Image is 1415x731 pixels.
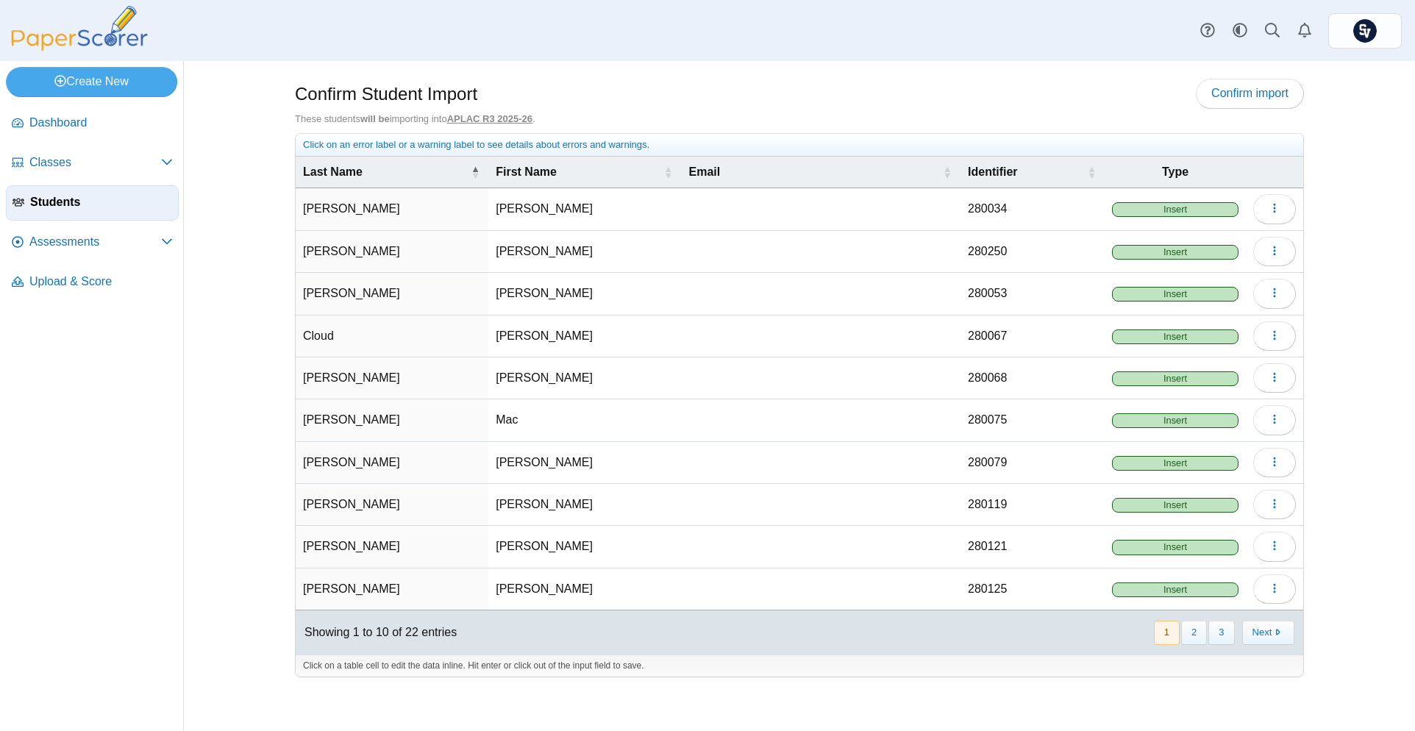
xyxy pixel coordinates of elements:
a: Alerts [1289,15,1321,47]
span: Insert [1112,202,1238,217]
a: Classes [6,146,179,181]
img: ps.PvyhDibHWFIxMkTk [1353,19,1377,43]
span: Email [689,165,721,178]
span: Insert [1112,245,1238,260]
td: [PERSON_NAME] [488,568,681,610]
td: [PERSON_NAME] [296,273,488,315]
button: 3 [1208,621,1234,645]
td: 280079 [960,442,1105,484]
span: Insert [1112,540,1238,555]
span: Insert [1112,498,1238,513]
a: Dashboard [6,106,179,141]
span: Students [30,194,172,210]
span: Assessments [29,234,161,250]
td: 280125 [960,568,1105,610]
td: 280119 [960,484,1105,526]
button: Next [1242,621,1294,645]
a: Create New [6,67,177,96]
td: 280068 [960,357,1105,399]
span: Classes [29,154,161,171]
span: Insert [1112,582,1238,597]
td: Mac [488,399,681,441]
span: First Name [496,165,557,178]
a: Assessments [6,225,179,260]
nav: pagination [1152,621,1294,645]
td: [PERSON_NAME] [296,526,488,568]
td: 280250 [960,231,1105,273]
span: Confirm import [1211,87,1289,99]
td: 280075 [960,399,1105,441]
td: [PERSON_NAME] [488,442,681,484]
td: [PERSON_NAME] [296,442,488,484]
td: 280121 [960,526,1105,568]
div: Showing 1 to 10 of 22 entries [296,610,457,655]
a: Confirm import [1196,79,1304,108]
a: PaperScorer [6,40,153,53]
span: Identifier [968,165,1018,178]
span: Insert [1112,456,1238,471]
td: [PERSON_NAME] [296,484,488,526]
b: will be [360,113,390,124]
span: Last Name : Activate to invert sorting [471,157,480,188]
td: [PERSON_NAME] [296,399,488,441]
td: [PERSON_NAME] [296,357,488,399]
span: Chris Paolelli [1353,19,1377,43]
td: 280053 [960,273,1105,315]
span: First Name : Activate to sort [664,157,673,188]
td: [PERSON_NAME] [488,484,681,526]
button: 1 [1154,621,1180,645]
span: Insert [1112,371,1238,386]
span: Insert [1112,287,1238,302]
h1: Confirm Student Import [295,82,477,107]
a: Upload & Score [6,265,179,300]
u: APLAC R3 2025-26 [447,113,532,124]
td: [PERSON_NAME] [488,526,681,568]
td: [PERSON_NAME] [296,231,488,273]
button: 2 [1181,621,1207,645]
td: [PERSON_NAME] [488,188,681,230]
td: 280034 [960,188,1105,230]
div: Click on an error label or a warning label to see details about errors and warnings. [303,138,1296,151]
span: Insert [1112,329,1238,344]
td: [PERSON_NAME] [488,273,681,315]
span: Dashboard [29,115,173,131]
td: [PERSON_NAME] [296,188,488,230]
span: Identifier : Activate to sort [1087,157,1096,188]
td: 280067 [960,315,1105,357]
td: [PERSON_NAME] [488,357,681,399]
a: Students [6,185,179,221]
span: Email : Activate to sort [943,157,952,188]
img: PaperScorer [6,6,153,51]
td: [PERSON_NAME] [488,315,681,357]
span: Upload & Score [29,274,173,290]
div: Click on a table cell to edit the data inline. Hit enter or click out of the input field to save. [296,655,1303,677]
td: [PERSON_NAME] [296,568,488,610]
td: [PERSON_NAME] [488,231,681,273]
td: Cloud [296,315,488,357]
a: ps.PvyhDibHWFIxMkTk [1328,13,1402,49]
span: Insert [1112,413,1238,428]
span: Last Name [303,165,363,178]
span: Type [1162,165,1188,178]
div: These students importing into . [295,113,1304,126]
